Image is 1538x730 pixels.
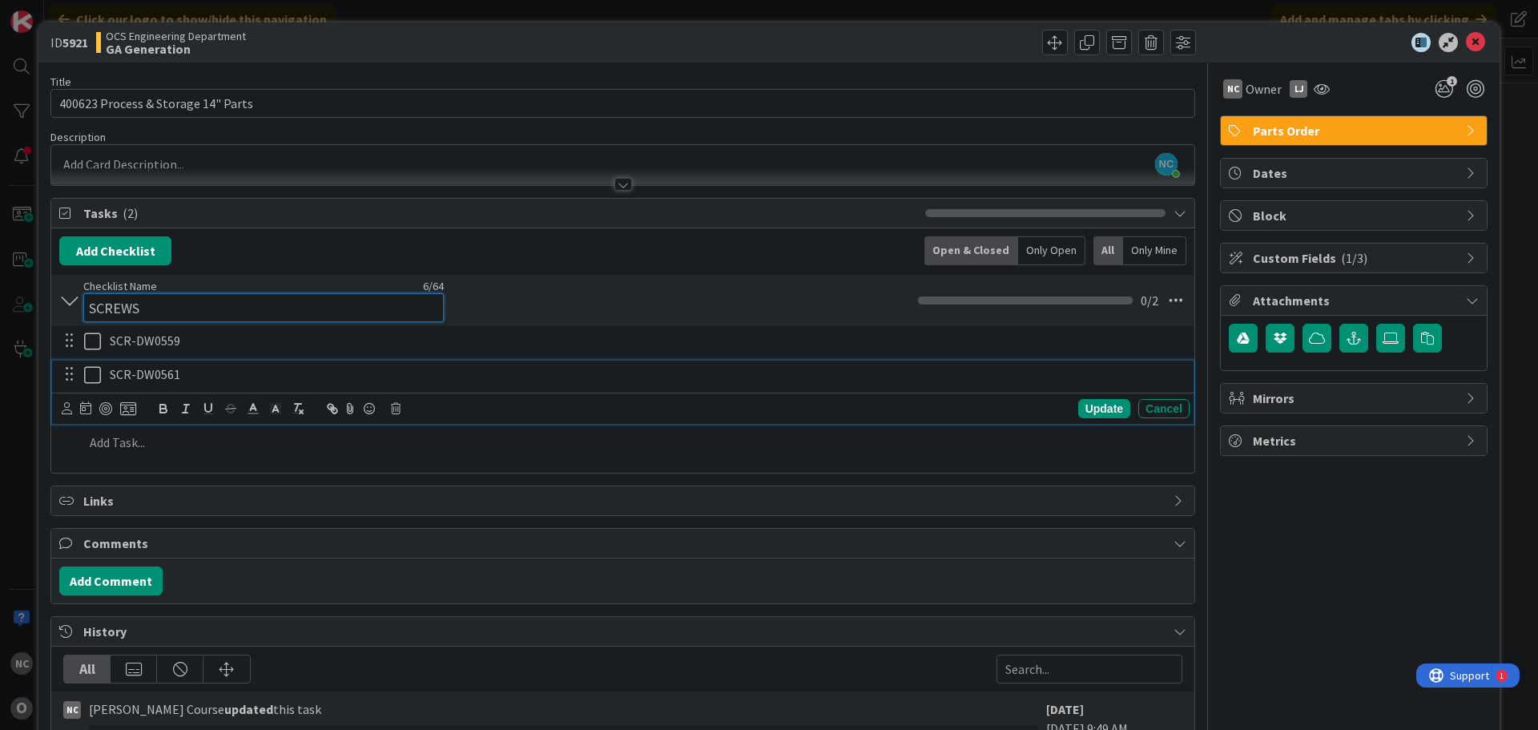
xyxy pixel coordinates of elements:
b: 5921 [62,34,88,50]
div: Update [1078,399,1130,418]
span: ID [50,33,88,52]
span: Dates [1253,163,1458,183]
div: NC [1223,79,1242,99]
span: Support [34,2,73,22]
b: updated [224,701,273,717]
div: 1 [83,6,87,19]
span: Links [83,491,1166,510]
span: Attachments [1253,291,1458,310]
input: Search... [996,655,1182,684]
p: SCR-DW0559 [110,332,1183,350]
span: Block [1253,206,1458,225]
span: OCS Engineering Department [106,30,246,42]
span: 0 / 2 [1141,291,1158,310]
span: Parts Order [1253,121,1458,140]
div: Only Mine [1123,236,1186,265]
label: Checklist Name [83,279,157,293]
div: 6 / 64 [162,279,444,293]
span: Custom Fields [1253,248,1458,268]
label: Title [50,75,71,89]
span: ( 1/3 ) [1341,250,1367,266]
span: NC [1155,153,1178,175]
b: [DATE] [1046,701,1084,717]
span: Description [50,130,106,144]
button: Add Comment [59,567,163,595]
div: Only Open [1018,236,1085,265]
span: History [83,622,1166,641]
div: All [1093,236,1123,265]
span: [PERSON_NAME] Course this task [89,700,321,719]
div: NC [63,701,81,719]
span: Tasks [83,204,917,223]
div: LJ [1290,80,1307,98]
span: 1 [1447,76,1457,87]
b: GA Generation [106,42,246,55]
span: Metrics [1253,431,1458,450]
div: All [64,655,111,683]
span: Owner [1246,79,1282,99]
span: Comments [83,534,1166,553]
input: type card name here... [50,89,1195,118]
p: SCR-DW0561 [110,365,1183,384]
span: ( 2 ) [123,205,138,221]
span: Mirrors [1253,389,1458,408]
div: Cancel [1138,399,1190,418]
div: Open & Closed [924,236,1018,265]
button: Add Checklist [59,236,171,265]
input: Add Checklist... [83,293,444,322]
